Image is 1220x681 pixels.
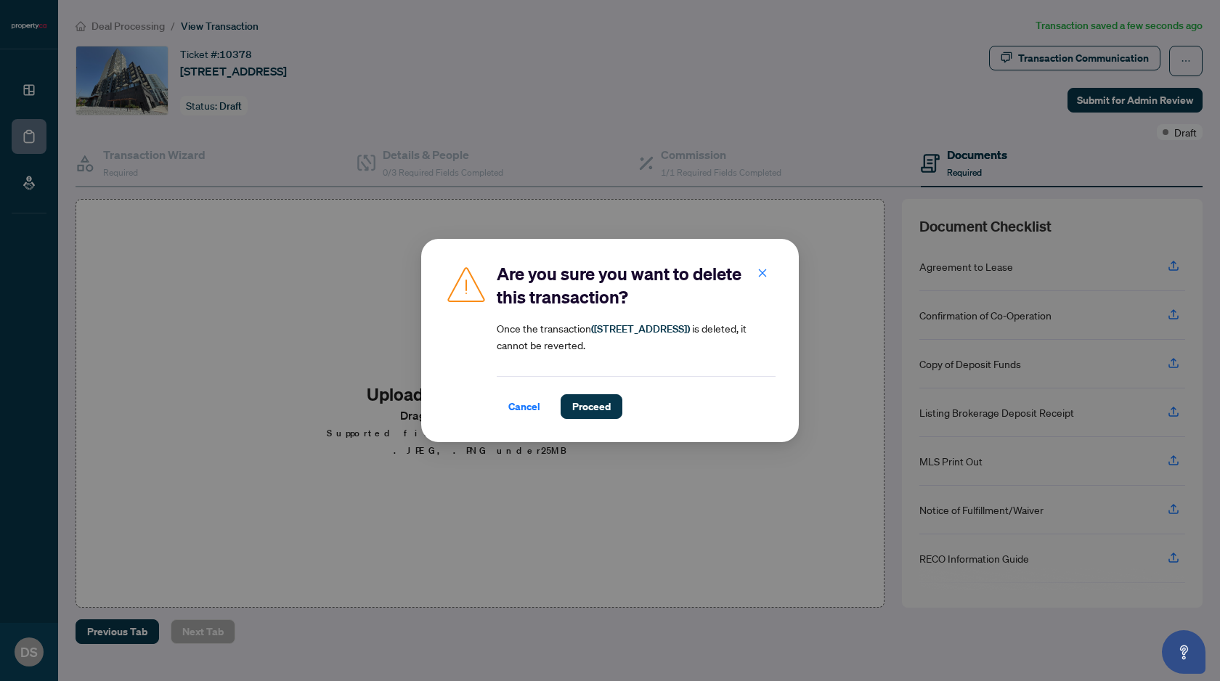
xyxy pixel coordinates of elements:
[497,394,552,419] button: Cancel
[561,394,622,419] button: Proceed
[591,322,690,335] strong: ( [STREET_ADDRESS] )
[497,320,776,353] article: Once the transaction is deleted, it cannot be reverted.
[757,268,768,278] span: close
[497,262,776,309] h2: Are you sure you want to delete this transaction?
[508,395,540,418] span: Cancel
[572,395,611,418] span: Proceed
[1162,630,1205,674] button: Open asap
